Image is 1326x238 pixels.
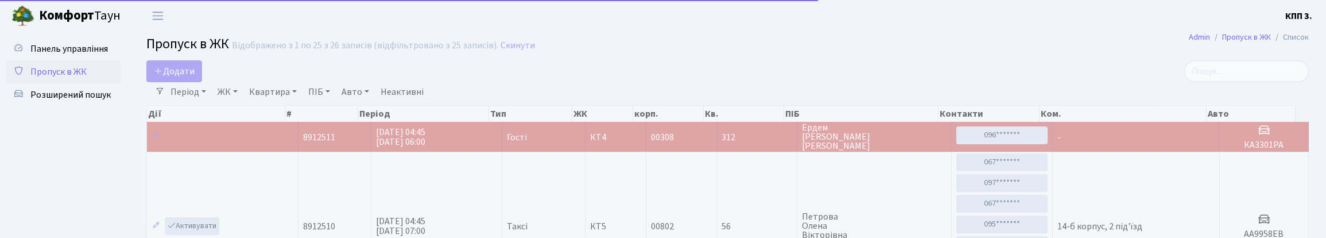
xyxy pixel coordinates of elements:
span: 00308 [651,131,674,144]
a: Авто [337,82,374,102]
span: Розширений пошук [30,89,111,101]
a: Розширений пошук [6,83,121,106]
span: 8912511 [303,131,335,144]
span: [DATE] 04:45 [DATE] 06:00 [376,126,425,148]
span: Ердем [PERSON_NAME] [PERSON_NAME] [802,123,947,151]
input: Пошук... [1184,60,1309,82]
span: 14-б корпус, 2 під'їзд [1057,220,1142,233]
span: 8912510 [303,220,335,233]
th: # [285,106,358,122]
b: Комфорт [39,6,94,25]
th: Період [358,106,489,122]
a: Admin [1189,31,1210,43]
a: Додати [146,60,202,82]
span: 00802 [651,220,674,233]
button: Переключити навігацію [144,6,172,25]
b: КПП 3. [1285,10,1312,22]
span: 312 [722,133,793,142]
a: ПІБ [304,82,335,102]
th: Тип [489,106,572,122]
div: Відображено з 1 по 25 з 26 записів (відфільтровано з 25 записів). [232,40,498,51]
th: Кв. [704,106,785,122]
a: Скинути [501,40,535,51]
th: корп. [633,106,704,122]
span: Пропуск в ЖК [30,66,87,78]
a: Пропуск в ЖК [1222,31,1271,43]
th: Контакти [939,106,1040,122]
th: Авто [1207,106,1296,122]
span: - [1057,131,1061,144]
span: Панель управління [30,43,108,55]
a: Квартира [245,82,301,102]
a: Панель управління [6,37,121,60]
span: Таун [39,6,121,26]
h5: КА3301РА [1224,140,1304,151]
th: ПІБ [784,106,939,122]
a: Активувати [165,217,219,235]
span: Таксі [507,222,528,231]
th: Дії [147,106,285,122]
a: Період [166,82,211,102]
a: КПП 3. [1285,9,1312,23]
a: Неактивні [376,82,428,102]
span: КТ5 [590,222,641,231]
span: Гості [507,133,527,142]
span: КТ4 [590,133,641,142]
a: Пропуск в ЖК [6,60,121,83]
span: Додати [154,65,195,78]
span: Пропуск в ЖК [146,34,229,54]
nav: breadcrumb [1172,25,1326,49]
a: ЖК [213,82,242,102]
th: Ком. [1040,106,1207,122]
li: Список [1271,31,1309,44]
img: logo.png [11,5,34,28]
span: [DATE] 04:45 [DATE] 07:00 [376,215,425,237]
th: ЖК [572,106,633,122]
span: 56 [722,222,793,231]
